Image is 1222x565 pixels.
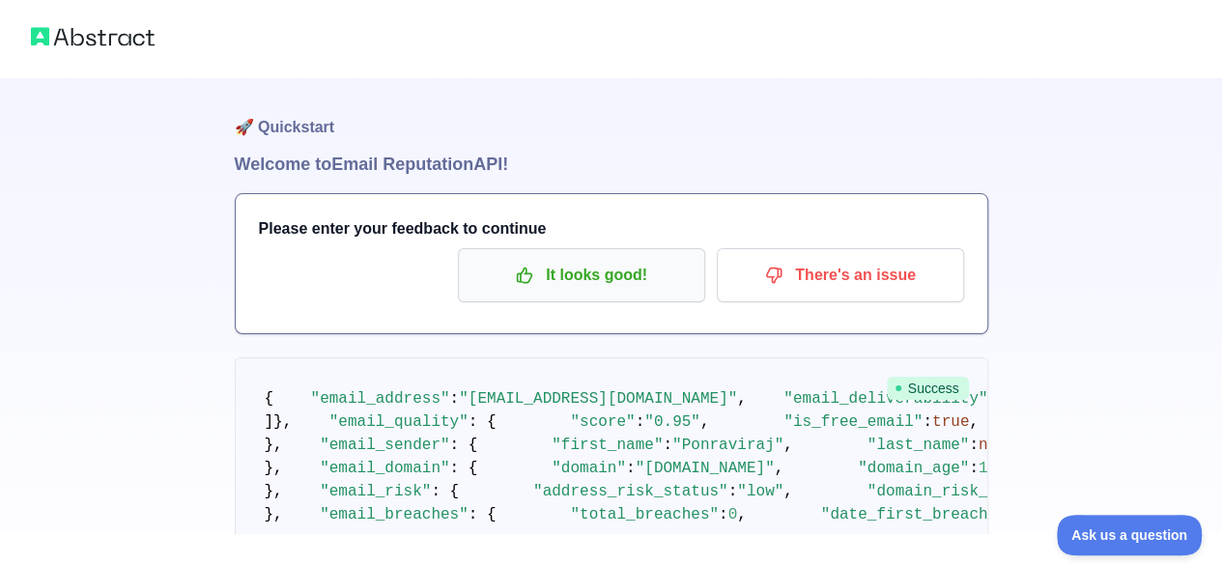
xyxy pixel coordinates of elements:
span: : [969,437,979,454]
span: : { [469,506,497,523]
span: Success [887,377,969,400]
span: true [932,413,969,431]
span: "domain_age" [858,460,969,477]
span: , [737,390,747,408]
span: : [923,413,932,431]
span: "0.95" [644,413,700,431]
span: { [265,390,274,408]
span: : [626,460,636,477]
span: : [450,390,460,408]
span: "total_breaches" [570,506,719,523]
span: "address_risk_status" [533,483,728,500]
h3: Please enter your feedback to continue [259,217,964,240]
p: There's an issue [731,259,950,292]
span: : [663,437,672,454]
img: Abstract logo [31,23,155,50]
span: "[DOMAIN_NAME]" [636,460,775,477]
span: null [979,437,1015,454]
span: : [728,483,738,500]
h1: Welcome to Email Reputation API! [235,151,988,178]
span: "first_name" [552,437,663,454]
span: "is_free_email" [783,413,923,431]
span: : { [469,413,497,431]
span: "email_domain" [320,460,449,477]
span: 10965 [979,460,1025,477]
span: "email_sender" [320,437,449,454]
span: "email_deliverability" [783,390,987,408]
span: , [969,413,979,431]
span: "email_quality" [329,413,469,431]
span: , [783,483,793,500]
span: , [737,506,747,523]
span: : { [431,483,459,500]
span: 0 [728,506,738,523]
span: : [719,506,728,523]
p: It looks good! [472,259,691,292]
span: "score" [570,413,635,431]
span: "last_name" [867,437,970,454]
span: "domain_risk_status" [867,483,1053,500]
span: "domain" [552,460,626,477]
span: "low" [737,483,783,500]
span: "email_risk" [320,483,431,500]
span: , [700,413,710,431]
span: : { [450,437,478,454]
button: It looks good! [458,248,705,302]
h1: 🚀 Quickstart [235,77,988,151]
iframe: Toggle Customer Support [1057,515,1203,555]
span: "[EMAIL_ADDRESS][DOMAIN_NAME]" [459,390,737,408]
span: "email_breaches" [320,506,469,523]
span: "email_address" [311,390,450,408]
span: : [969,460,979,477]
span: , [775,460,784,477]
span: : [636,413,645,431]
span: , [783,437,793,454]
span: "date_first_breached" [821,506,1016,523]
span: "Ponraviraj" [672,437,783,454]
span: : { [450,460,478,477]
button: There's an issue [717,248,964,302]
